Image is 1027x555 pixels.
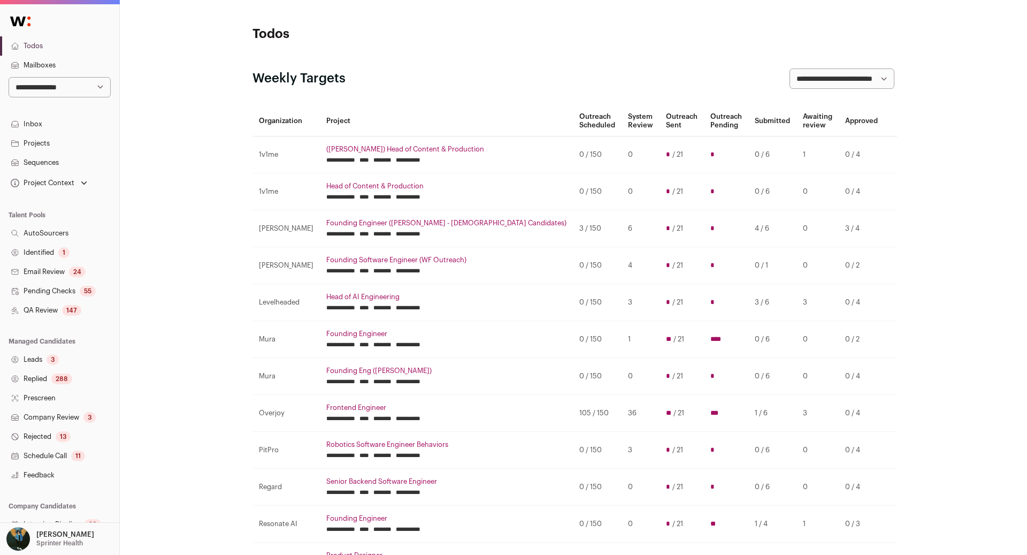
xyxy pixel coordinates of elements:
[660,106,704,136] th: Outreach Sent
[796,395,839,432] td: 3
[9,179,74,187] div: Project Context
[796,247,839,284] td: 0
[672,150,683,159] span: / 21
[796,506,839,543] td: 1
[326,219,566,227] a: Founding Engineer ([PERSON_NAME] - [DEMOGRAPHIC_DATA] Candidates)
[573,432,622,469] td: 0 / 150
[622,432,660,469] td: 3
[622,247,660,284] td: 4
[796,173,839,210] td: 0
[672,483,683,491] span: / 21
[839,210,884,247] td: 3 / 4
[326,293,566,301] a: Head of AI Engineering
[573,321,622,358] td: 0 / 150
[796,210,839,247] td: 0
[622,506,660,543] td: 0
[252,321,320,358] td: Mura
[622,395,660,432] td: 36
[36,530,94,539] p: [PERSON_NAME]
[839,284,884,321] td: 0 / 4
[672,520,683,528] span: / 21
[4,11,36,32] img: Wellfound
[573,284,622,321] td: 0 / 150
[839,358,884,395] td: 0 / 4
[326,367,566,375] a: Founding Eng ([PERSON_NAME])
[71,451,85,461] div: 11
[748,136,796,173] td: 0 / 6
[672,298,683,307] span: / 21
[839,321,884,358] td: 0 / 2
[748,469,796,506] td: 0 / 6
[748,210,796,247] td: 4 / 6
[573,506,622,543] td: 0 / 150
[839,469,884,506] td: 0 / 4
[573,247,622,284] td: 0 / 150
[9,176,89,191] button: Open dropdown
[673,335,684,344] span: / 21
[796,284,839,321] td: 3
[252,173,320,210] td: 1v1me
[573,210,622,247] td: 3 / 150
[748,247,796,284] td: 0 / 1
[47,354,59,365] div: 3
[573,106,622,136] th: Outreach Scheduled
[796,358,839,395] td: 0
[252,210,320,247] td: [PERSON_NAME]
[839,247,884,284] td: 0 / 2
[673,409,684,417] span: / 21
[252,358,320,395] td: Mura
[573,469,622,506] td: 0 / 150
[839,432,884,469] td: 0 / 4
[672,446,683,454] span: / 21
[326,514,566,523] a: Founding Engineer
[839,106,884,136] th: Approved
[839,173,884,210] td: 0 / 4
[796,106,839,136] th: Awaiting review
[573,358,622,395] td: 0 / 150
[672,224,683,233] span: / 21
[252,284,320,321] td: Levelheaded
[622,173,660,210] td: 0
[326,330,566,338] a: Founding Engineer
[62,305,81,316] div: 147
[320,106,573,136] th: Project
[748,358,796,395] td: 0 / 6
[252,506,320,543] td: Resonate AI
[796,469,839,506] td: 0
[252,469,320,506] td: Regard
[748,506,796,543] td: 1 / 4
[58,247,70,258] div: 1
[573,173,622,210] td: 0 / 150
[796,432,839,469] td: 0
[56,431,71,442] div: 13
[252,136,320,173] td: 1v1me
[672,187,683,196] span: / 21
[839,506,884,543] td: 0 / 3
[326,256,566,264] a: Founding Software Engineer (WF Outreach)
[622,321,660,358] td: 1
[252,26,466,43] h1: Todos
[748,321,796,358] td: 0 / 6
[83,412,96,423] div: 3
[51,374,72,384] div: 288
[839,136,884,173] td: 0 / 4
[36,539,83,548] p: Sprinter Health
[748,284,796,321] td: 3 / 6
[622,358,660,395] td: 0
[252,432,320,469] td: PitPro
[252,106,320,136] th: Organization
[326,477,566,486] a: Senior Backend Software Engineer
[622,106,660,136] th: System Review
[252,247,320,284] td: [PERSON_NAME]
[4,527,96,551] button: Open dropdown
[622,469,660,506] td: 0
[839,395,884,432] td: 0 / 4
[622,136,660,173] td: 0
[252,70,346,87] h2: Weekly Targets
[748,432,796,469] td: 0 / 6
[85,519,101,530] div: 26
[326,404,566,412] a: Frontend Engineer
[573,136,622,173] td: 0 / 150
[704,106,748,136] th: Outreach Pending
[748,395,796,432] td: 1 / 6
